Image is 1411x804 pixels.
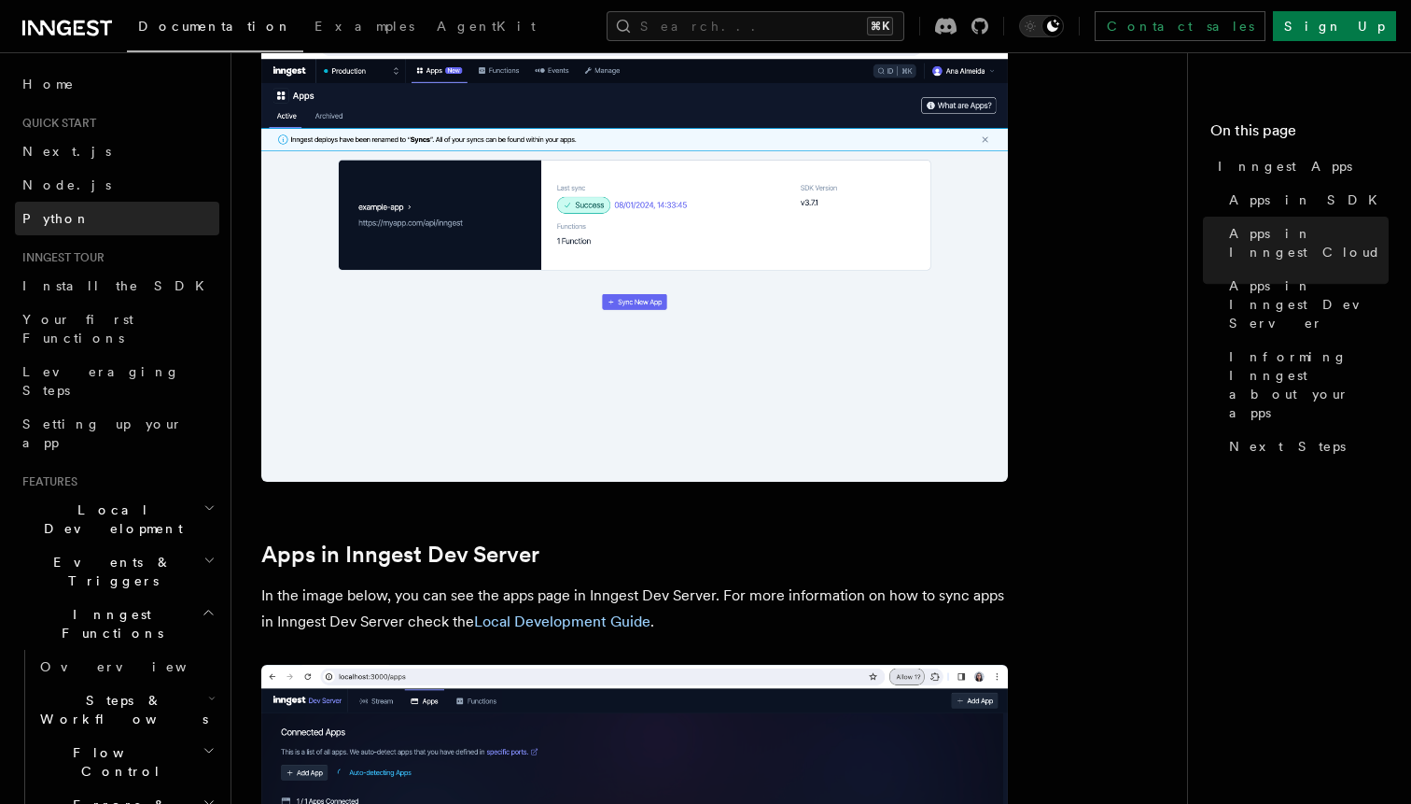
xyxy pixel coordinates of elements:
button: Events & Triggers [15,545,219,598]
span: AgentKit [437,19,536,34]
a: Setting up your app [15,407,219,459]
span: Your first Functions [22,312,133,346]
a: Leveraging Steps [15,355,219,407]
span: Informing Inngest about your apps [1229,347,1389,422]
span: Inngest tour [15,250,105,265]
span: Python [22,211,91,226]
span: Apps in Inngest Dev Server [1229,276,1389,332]
a: Apps in Inngest Dev Server [261,542,539,568]
span: Steps & Workflows [33,691,208,728]
a: Home [15,67,219,101]
button: Search...⌘K [607,11,904,41]
span: Inngest Functions [15,605,202,642]
button: Inngest Functions [15,598,219,650]
span: Leveraging Steps [22,364,180,398]
span: Home [22,75,75,93]
span: Install the SDK [22,278,216,293]
span: Next.js [22,144,111,159]
a: Sign Up [1273,11,1396,41]
a: Overview [33,650,219,684]
a: Apps in Inngest Cloud [1222,217,1389,269]
span: Features [15,474,77,489]
span: Apps in Inngest Cloud [1229,224,1389,261]
button: Toggle dark mode [1019,15,1064,37]
a: Contact sales [1095,11,1265,41]
a: Python [15,202,219,235]
a: AgentKit [426,6,547,50]
a: Node.js [15,168,219,202]
a: Local Development Guide [474,613,650,630]
span: Flow Control [33,743,203,781]
span: Inngest Apps [1218,157,1352,176]
button: Flow Control [33,736,219,788]
span: Setting up your app [22,416,183,450]
a: Documentation [127,6,303,52]
a: Inngest Apps [1210,149,1389,183]
button: Steps & Workflows [33,684,219,736]
a: Apps in Inngest Dev Server [1222,269,1389,340]
h4: On this page [1210,120,1389,149]
span: Next Steps [1229,437,1346,456]
span: Quick start [15,116,96,131]
a: Your first Functions [15,303,219,355]
span: Documentation [138,19,292,34]
span: Apps in SDK [1229,190,1389,209]
span: Node.js [22,177,111,192]
p: In the image below, you can see the apps page in Inngest Dev Server. For more information on how ... [261,583,1008,635]
span: Examples [314,19,414,34]
img: Inngest Cloud screen with apps [261,35,1008,483]
a: Next Steps [1222,430,1389,463]
span: Events & Triggers [15,553,203,590]
a: Informing Inngest about your apps [1222,340,1389,430]
span: Overview [40,659,232,674]
button: Local Development [15,493,219,545]
a: Install the SDK [15,269,219,303]
a: Next.js [15,134,219,168]
a: Apps in SDK [1222,183,1389,217]
kbd: ⌘K [867,17,893,35]
span: Local Development [15,501,203,538]
a: Examples [303,6,426,50]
